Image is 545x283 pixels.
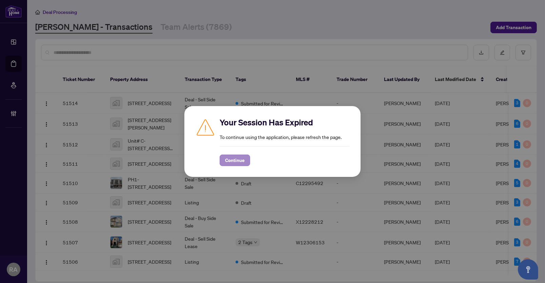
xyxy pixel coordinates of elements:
[220,155,250,166] button: Continue
[220,117,350,128] h2: Your Session Has Expired
[225,155,245,166] span: Continue
[220,117,350,166] div: To continue using the application, please refresh the page.
[518,259,538,280] button: Open asap
[195,117,216,137] img: Caution icon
